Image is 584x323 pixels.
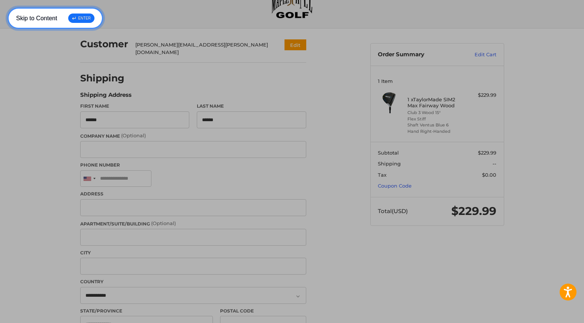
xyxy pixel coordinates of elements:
[80,162,306,168] label: Phone Number
[407,96,465,109] h4: 1 x TaylorMade SIM2 Max Fairway Wood
[197,103,306,110] label: Last Name
[378,207,408,215] span: Total (USD)
[80,278,306,285] label: Country
[121,132,146,138] small: (Optional)
[378,150,399,156] span: Subtotal
[378,183,412,189] a: Coupon Code
[80,132,306,140] label: Company Name
[407,116,465,122] li: Flex Stiff
[378,51,458,59] h3: Order Summary
[80,103,190,110] label: First Name
[493,161,496,167] span: --
[135,41,270,56] div: [PERSON_NAME][EMAIL_ADDRESS][PERSON_NAME][DOMAIN_NAME]
[80,308,213,314] label: State/Province
[81,171,98,187] div: United States: +1
[378,78,496,84] h3: 1 Item
[451,204,496,218] span: $229.99
[407,122,465,128] li: Shaft Ventus Blue 6
[151,220,176,226] small: (Optional)
[478,150,496,156] span: $229.99
[482,172,496,178] span: $0.00
[467,92,496,99] div: $229.99
[220,308,306,314] label: Postal Code
[285,39,306,50] button: Edit
[80,38,128,50] h2: Customer
[80,249,306,256] label: City
[80,220,306,227] label: Apartment/Suite/Building
[378,172,386,178] span: Tax
[407,128,465,135] li: Hand Right-Handed
[80,91,132,103] legend: Shipping Address
[80,191,306,197] label: Address
[458,51,496,59] a: Edit Cart
[407,110,465,116] li: Club 3 Wood 15°
[522,303,584,323] iframe: Google Customer Reviews
[378,161,401,167] span: Shipping
[80,72,124,84] h2: Shipping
